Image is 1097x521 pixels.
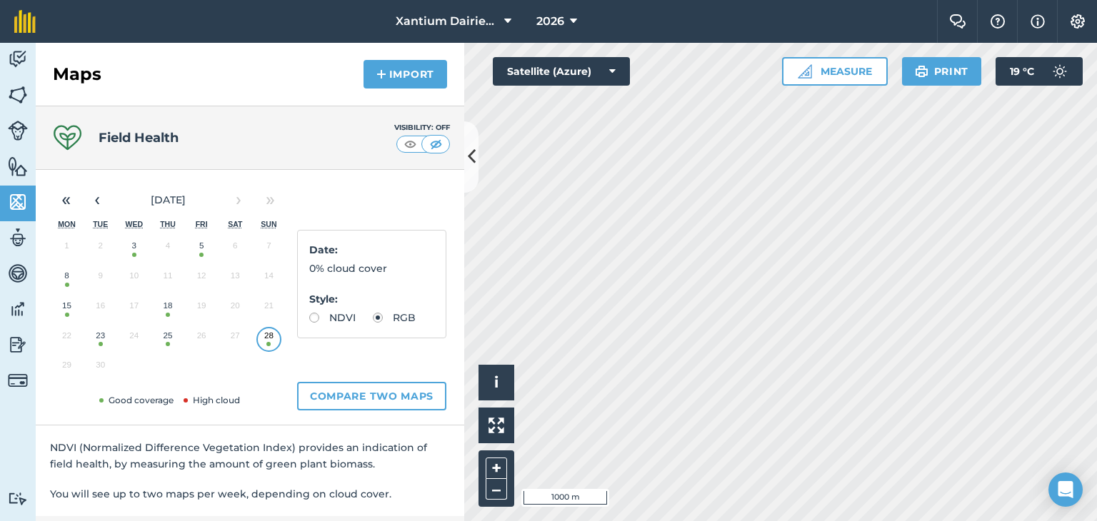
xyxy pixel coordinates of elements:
img: svg+xml;base64,PHN2ZyB4bWxucz0iaHR0cDovL3d3dy53My5vcmcvMjAwMC9zdmciIHdpZHRoPSI1NiIgaGVpZ2h0PSI2MC... [8,156,28,177]
abbr: Friday [196,220,208,228]
button: 26 September 2025 [185,324,219,354]
img: svg+xml;base64,PHN2ZyB4bWxucz0iaHR0cDovL3d3dy53My5vcmcvMjAwMC9zdmciIHdpZHRoPSIxNCIgaGVpZ2h0PSIyNC... [376,66,386,83]
button: 22 September 2025 [50,324,84,354]
span: Good coverage [96,395,174,405]
button: « [50,184,81,216]
p: 0% cloud cover [309,260,434,276]
button: 23 September 2025 [84,324,117,354]
abbr: Tuesday [93,220,108,228]
button: 2 September 2025 [84,234,117,264]
img: fieldmargin Logo [14,10,36,33]
div: Open Intercom Messenger [1048,472,1083,507]
button: 14 September 2025 [252,264,286,294]
abbr: Saturday [228,220,242,228]
button: 19 °C [996,57,1083,86]
img: svg+xml;base64,PD94bWwgdmVyc2lvbj0iMS4wIiBlbmNvZGluZz0idXRmLTgiPz4KPCEtLSBHZW5lcmF0b3I6IEFkb2JlIE... [8,121,28,141]
img: svg+xml;base64,PD94bWwgdmVyc2lvbj0iMS4wIiBlbmNvZGluZz0idXRmLTgiPz4KPCEtLSBHZW5lcmF0b3I6IEFkb2JlIE... [8,492,28,505]
img: svg+xml;base64,PHN2ZyB4bWxucz0iaHR0cDovL3d3dy53My5vcmcvMjAwMC9zdmciIHdpZHRoPSI1NiIgaGVpZ2h0PSI2MC... [8,191,28,213]
button: 20 September 2025 [219,294,252,324]
img: svg+xml;base64,PD94bWwgdmVyc2lvbj0iMS4wIiBlbmNvZGluZz0idXRmLTgiPz4KPCEtLSBHZW5lcmF0b3I6IEFkb2JlIE... [8,334,28,355]
button: 18 September 2025 [151,294,184,324]
button: ‹ [81,184,113,216]
img: svg+xml;base64,PD94bWwgdmVyc2lvbj0iMS4wIiBlbmNvZGluZz0idXRmLTgiPz4KPCEtLSBHZW5lcmF0b3I6IEFkb2JlIE... [8,370,28,390]
label: RGB [373,313,416,323]
button: 29 September 2025 [50,353,84,383]
button: 15 September 2025 [50,294,84,324]
button: Satellite (Azure) [493,57,630,86]
img: svg+xml;base64,PD94bWwgdmVyc2lvbj0iMS4wIiBlbmNvZGluZz0idXRmLTgiPz4KPCEtLSBHZW5lcmF0b3I6IEFkb2JlIE... [8,49,28,70]
button: 6 September 2025 [219,234,252,264]
button: – [486,479,507,500]
button: 25 September 2025 [151,324,184,354]
button: 16 September 2025 [84,294,117,324]
button: Measure [782,57,888,86]
button: » [254,184,286,216]
button: 19 September 2025 [185,294,219,324]
span: i [494,373,499,391]
button: 28 September 2025 [252,324,286,354]
button: 17 September 2025 [117,294,151,324]
strong: Style : [309,293,338,305]
img: svg+xml;base64,PD94bWwgdmVyc2lvbj0iMS4wIiBlbmNvZGluZz0idXRmLTgiPz4KPCEtLSBHZW5lcmF0b3I6IEFkb2JlIE... [8,298,28,320]
img: A cog icon [1069,14,1086,29]
img: svg+xml;base64,PHN2ZyB4bWxucz0iaHR0cDovL3d3dy53My5vcmcvMjAwMC9zdmciIHdpZHRoPSI1NiIgaGVpZ2h0PSI2MC... [8,84,28,106]
button: 5 September 2025 [185,234,219,264]
strong: Date : [309,243,338,256]
button: 13 September 2025 [219,264,252,294]
img: A question mark icon [989,14,1006,29]
span: 2026 [536,13,564,30]
button: [DATE] [113,184,223,216]
h4: Field Health [99,128,179,148]
span: Xantium Dairies [GEOGRAPHIC_DATA] [396,13,499,30]
button: 1 September 2025 [50,234,84,264]
button: 10 September 2025 [117,264,151,294]
h2: Maps [53,63,101,86]
button: 9 September 2025 [84,264,117,294]
img: svg+xml;base64,PHN2ZyB4bWxucz0iaHR0cDovL3d3dy53My5vcmcvMjAwMC9zdmciIHdpZHRoPSI1MCIgaGVpZ2h0PSI0MC... [401,137,419,151]
button: 21 September 2025 [252,294,286,324]
abbr: Sunday [261,220,276,228]
button: 4 September 2025 [151,234,184,264]
button: Print [902,57,982,86]
button: 7 September 2025 [252,234,286,264]
button: 8 September 2025 [50,264,84,294]
button: Compare two maps [297,382,446,410]
p: You will see up to two maps per week, depending on cloud cover. [50,486,450,502]
abbr: Thursday [160,220,176,228]
img: svg+xml;base64,PD94bWwgdmVyc2lvbj0iMS4wIiBlbmNvZGluZz0idXRmLTgiPz4KPCEtLSBHZW5lcmF0b3I6IEFkb2JlIE... [8,263,28,284]
button: i [479,365,514,400]
img: svg+xml;base64,PHN2ZyB4bWxucz0iaHR0cDovL3d3dy53My5vcmcvMjAwMC9zdmciIHdpZHRoPSIxOSIgaGVpZ2h0PSIyNC... [915,63,928,80]
img: svg+xml;base64,PD94bWwgdmVyc2lvbj0iMS4wIiBlbmNvZGluZz0idXRmLTgiPz4KPCEtLSBHZW5lcmF0b3I6IEFkb2JlIE... [1046,57,1074,86]
div: Visibility: Off [394,122,450,133]
button: + [486,457,507,479]
img: svg+xml;base64,PHN2ZyB4bWxucz0iaHR0cDovL3d3dy53My5vcmcvMjAwMC9zdmciIHdpZHRoPSIxNyIgaGVpZ2h0PSIxNy... [1031,13,1045,30]
button: 30 September 2025 [84,353,117,383]
button: Import [364,60,447,88]
img: Four arrows, one pointing top left, one top right, one bottom right and the last bottom left [489,418,504,433]
abbr: Monday [58,220,76,228]
abbr: Wednesday [126,220,144,228]
img: svg+xml;base64,PHN2ZyB4bWxucz0iaHR0cDovL3d3dy53My5vcmcvMjAwMC9zdmciIHdpZHRoPSI1MCIgaGVpZ2h0PSI0MC... [427,137,445,151]
button: 12 September 2025 [185,264,219,294]
span: High cloud [181,395,240,405]
button: › [223,184,254,216]
button: 3 September 2025 [117,234,151,264]
button: 27 September 2025 [219,324,252,354]
button: 11 September 2025 [151,264,184,294]
img: Two speech bubbles overlapping with the left bubble in the forefront [949,14,966,29]
span: [DATE] [151,193,186,206]
img: svg+xml;base64,PD94bWwgdmVyc2lvbj0iMS4wIiBlbmNvZGluZz0idXRmLTgiPz4KPCEtLSBHZW5lcmF0b3I6IEFkb2JlIE... [8,227,28,248]
p: NDVI (Normalized Difference Vegetation Index) provides an indication of field health, by measurin... [50,440,450,472]
span: 19 ° C [1010,57,1034,86]
button: 24 September 2025 [117,324,151,354]
img: Ruler icon [798,64,812,79]
label: NDVI [309,313,356,323]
